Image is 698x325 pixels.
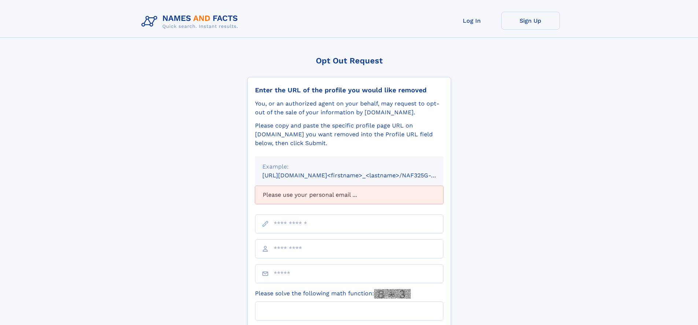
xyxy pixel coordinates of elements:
div: Opt Out Request [247,56,451,65]
small: [URL][DOMAIN_NAME]<firstname>_<lastname>/NAF325G-xxxxxxxx [262,172,457,179]
div: Please use your personal email ... [255,186,443,204]
div: You, or an authorized agent on your behalf, may request to opt-out of the sale of your informatio... [255,99,443,117]
div: Example: [262,162,436,171]
a: Sign Up [501,12,560,30]
a: Log In [443,12,501,30]
label: Please solve the following math function: [255,289,411,299]
div: Please copy and paste the specific profile page URL on [DOMAIN_NAME] you want removed into the Pr... [255,121,443,148]
div: Enter the URL of the profile you would like removed [255,86,443,94]
img: Logo Names and Facts [139,12,244,32]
